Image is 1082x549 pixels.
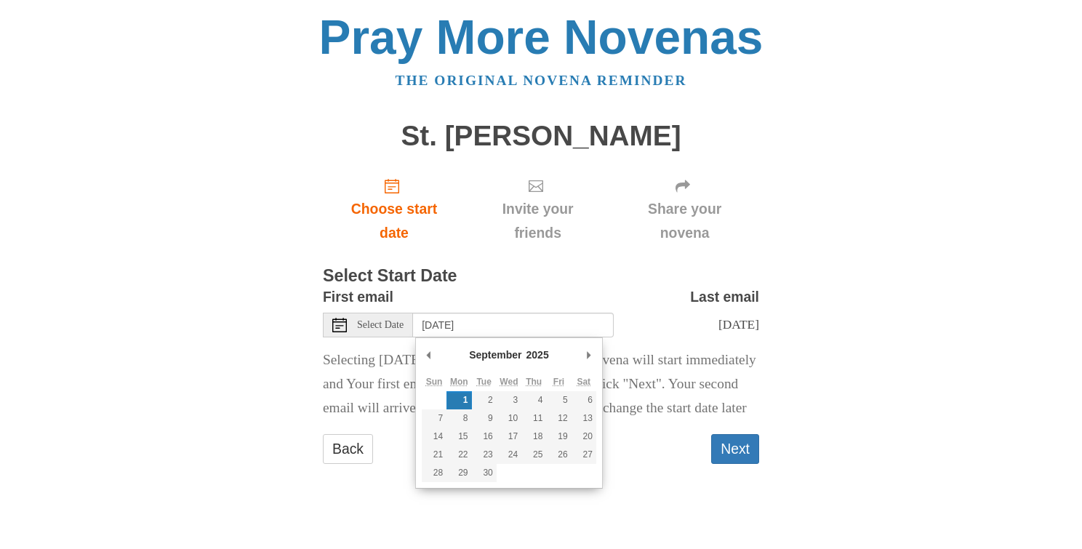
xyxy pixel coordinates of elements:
button: 30 [472,464,497,482]
abbr: Wednesday [500,377,518,387]
a: The original novena reminder [396,73,687,88]
div: 2025 [524,344,551,366]
div: September [467,344,524,366]
input: Use the arrow keys to pick a date [413,313,614,337]
button: 18 [521,428,546,446]
p: Selecting [DATE] as the start date means Your novena will start immediately and Your first email ... [323,348,759,420]
div: Click "Next" to confirm your start date first. [610,166,759,252]
button: 15 [446,428,471,446]
button: 2 [472,391,497,409]
button: 17 [497,428,521,446]
button: 25 [521,446,546,464]
span: Select Date [357,320,404,330]
span: Invite your friends [480,197,596,245]
button: 24 [497,446,521,464]
button: 21 [422,446,446,464]
a: Pray More Novenas [319,10,764,64]
button: 19 [546,428,571,446]
button: 27 [572,446,596,464]
button: 16 [472,428,497,446]
button: 5 [546,391,571,409]
button: 7 [422,409,446,428]
button: 22 [446,446,471,464]
h3: Select Start Date [323,267,759,286]
span: [DATE] [718,317,759,332]
button: 20 [572,428,596,446]
button: 9 [472,409,497,428]
button: 13 [572,409,596,428]
abbr: Monday [450,377,468,387]
span: Share your novena [625,197,745,245]
h1: St. [PERSON_NAME] [323,121,759,152]
label: Last email [690,285,759,309]
button: 29 [446,464,471,482]
button: 4 [521,391,546,409]
button: 10 [497,409,521,428]
button: 14 [422,428,446,446]
button: 8 [446,409,471,428]
button: 3 [497,391,521,409]
button: 28 [422,464,446,482]
abbr: Thursday [526,377,542,387]
abbr: Friday [553,377,564,387]
button: Next Month [582,344,596,366]
a: Choose start date [323,166,465,252]
button: 1 [446,391,471,409]
button: Previous Month [422,344,436,366]
div: Click "Next" to confirm your start date first. [465,166,610,252]
button: 12 [546,409,571,428]
button: 23 [472,446,497,464]
label: First email [323,285,393,309]
a: Back [323,434,373,464]
button: 26 [546,446,571,464]
abbr: Sunday [426,377,443,387]
abbr: Tuesday [476,377,491,387]
button: 6 [572,391,596,409]
button: Next [711,434,759,464]
abbr: Saturday [577,377,590,387]
span: Choose start date [337,197,451,245]
button: 11 [521,409,546,428]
